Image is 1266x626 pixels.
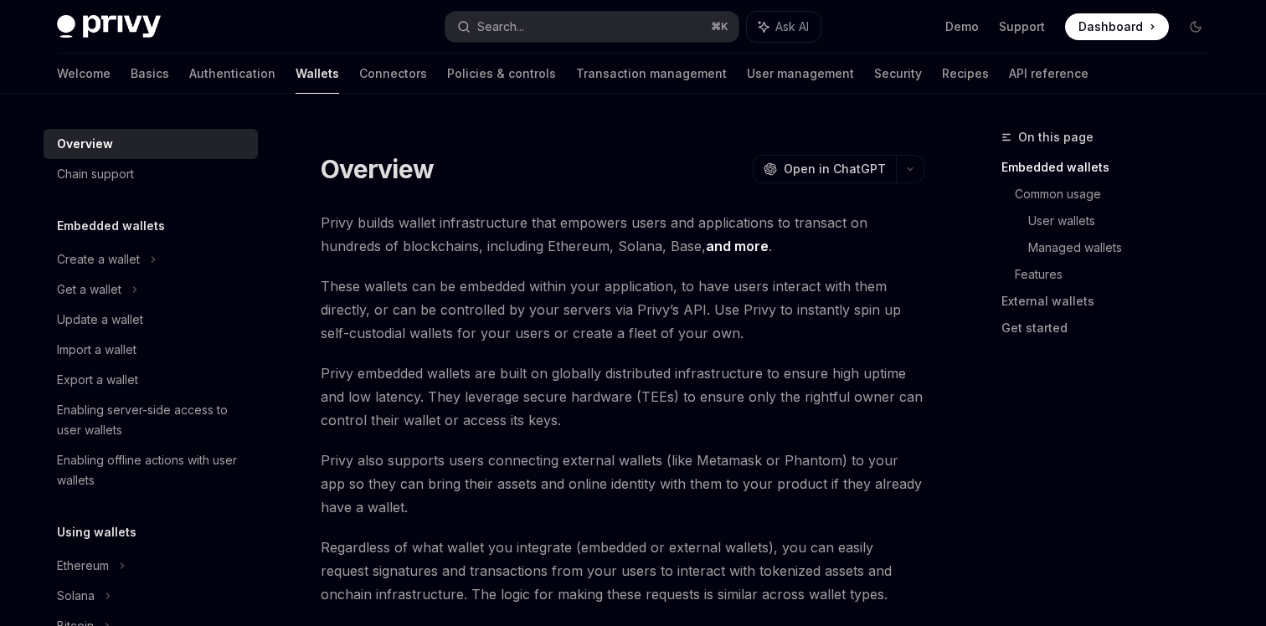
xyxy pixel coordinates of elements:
[44,159,258,189] a: Chain support
[747,54,854,94] a: User management
[359,54,427,94] a: Connectors
[999,18,1045,35] a: Support
[753,155,896,183] button: Open in ChatGPT
[1015,261,1222,288] a: Features
[189,54,275,94] a: Authentication
[57,216,165,236] h5: Embedded wallets
[1009,54,1088,94] a: API reference
[57,310,143,330] div: Update a wallet
[44,445,258,495] a: Enabling offline actions with user wallets
[57,370,138,390] div: Export a wallet
[1001,288,1222,315] a: External wallets
[711,20,728,33] span: ⌘ K
[57,134,113,154] div: Overview
[1001,154,1222,181] a: Embedded wallets
[131,54,169,94] a: Basics
[57,400,248,440] div: Enabling server-side access to user wallets
[477,17,524,37] div: Search...
[784,161,886,177] span: Open in ChatGPT
[44,129,258,159] a: Overview
[576,54,727,94] a: Transaction management
[1001,315,1222,341] a: Get started
[1078,18,1143,35] span: Dashboard
[57,249,140,269] div: Create a wallet
[447,54,556,94] a: Policies & controls
[44,335,258,365] a: Import a wallet
[296,54,339,94] a: Wallets
[321,275,924,345] span: These wallets can be embedded within your application, to have users interact with them directly,...
[1018,127,1094,147] span: On this page
[44,365,258,395] a: Export a wallet
[747,12,821,42] button: Ask AI
[321,536,924,606] span: Regardless of what wallet you integrate (embedded or external wallets), you can easily request si...
[57,586,95,606] div: Solana
[57,340,136,360] div: Import a wallet
[775,18,809,35] span: Ask AI
[321,449,924,519] span: Privy also supports users connecting external wallets (like Metamask or Phantom) to your app so t...
[706,238,769,255] a: and more
[44,305,258,335] a: Update a wallet
[57,522,136,542] h5: Using wallets
[445,12,738,42] button: Search...⌘K
[942,54,989,94] a: Recipes
[1015,181,1222,208] a: Common usage
[1182,13,1209,40] button: Toggle dark mode
[321,362,924,432] span: Privy embedded wallets are built on globally distributed infrastructure to ensure high uptime and...
[1028,208,1222,234] a: User wallets
[57,450,248,490] div: Enabling offline actions with user wallets
[945,18,979,35] a: Demo
[57,54,111,94] a: Welcome
[57,164,134,184] div: Chain support
[57,15,161,38] img: dark logo
[874,54,922,94] a: Security
[57,556,109,576] div: Ethereum
[1028,234,1222,261] a: Managed wallets
[321,211,924,258] span: Privy builds wallet infrastructure that empowers users and applications to transact on hundreds o...
[44,395,258,445] a: Enabling server-side access to user wallets
[57,280,121,300] div: Get a wallet
[321,154,434,184] h1: Overview
[1065,13,1169,40] a: Dashboard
